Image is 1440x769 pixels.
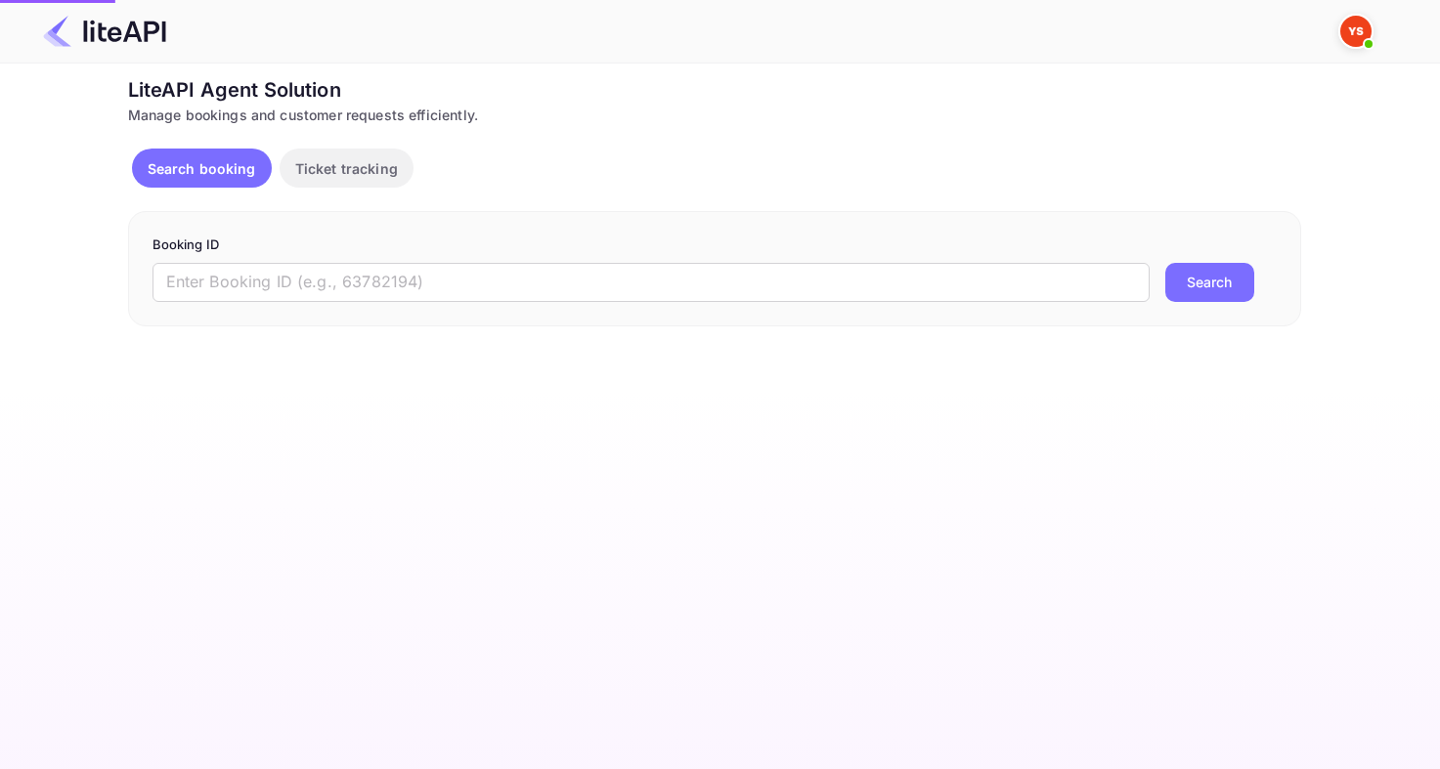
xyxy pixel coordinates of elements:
[128,75,1301,105] div: LiteAPI Agent Solution
[43,16,166,47] img: LiteAPI Logo
[153,263,1150,302] input: Enter Booking ID (e.g., 63782194)
[295,158,398,179] p: Ticket tracking
[148,158,256,179] p: Search booking
[128,105,1301,125] div: Manage bookings and customer requests efficiently.
[153,235,1277,255] p: Booking ID
[1340,16,1372,47] img: Yandex Support
[1165,263,1254,302] button: Search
